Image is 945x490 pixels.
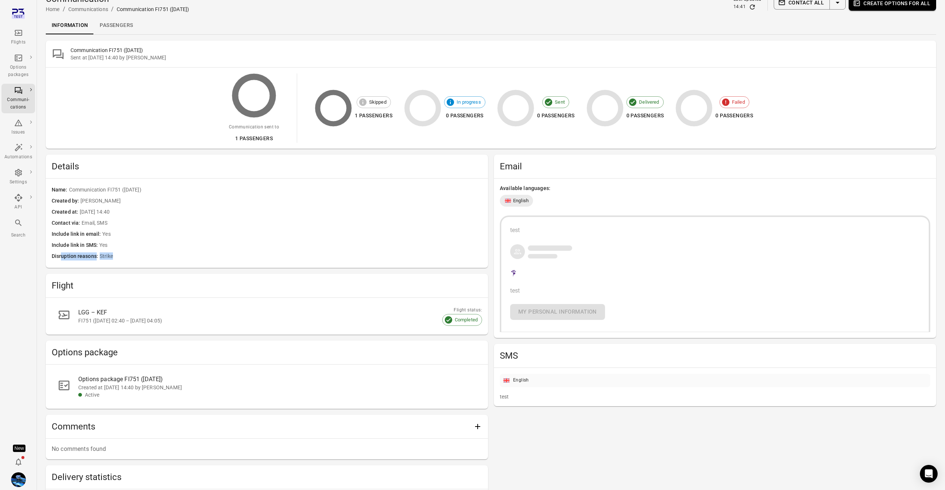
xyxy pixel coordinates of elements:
[229,124,279,131] div: Communication sent to
[99,241,482,249] span: Yes
[94,17,139,34] a: Passengers
[626,111,664,120] div: 0 passengers
[78,308,464,317] div: LGG – KEF
[513,377,529,384] div: English
[8,469,29,490] button: Daníel Benediktsson
[510,269,517,277] img: Company logo
[100,252,482,260] span: Strike
[442,307,482,314] div: Flight status:
[52,471,482,483] h2: Delivery statistics
[52,208,80,216] span: Created at
[4,232,32,239] div: Search
[500,161,930,172] h2: Email
[453,99,485,106] span: In progress
[78,384,476,391] div: Created at [DATE] 14:40 by [PERSON_NAME]
[500,184,930,192] div: Available languages:
[52,241,99,249] span: Include link in SMS
[52,304,482,329] a: LGG – KEFFI751 ([DATE] 02:40 – [DATE] 04:05)
[46,17,936,34] div: Local navigation
[1,116,35,138] a: Issues
[4,153,32,161] div: Automations
[46,6,60,12] a: Home
[355,111,392,120] div: 1 passengers
[52,197,80,205] span: Created by
[80,208,482,216] span: [DATE] 14:40
[500,393,930,400] div: test
[4,96,32,111] div: Communi-cations
[635,99,663,106] span: Delivered
[46,17,94,34] a: Information
[78,375,476,384] div: Options package FI751 ([DATE])
[1,191,35,213] a: API
[85,391,476,398] div: Active
[470,419,485,434] button: Add comment
[551,99,569,106] span: Sent
[229,134,279,143] div: 1 passengers
[13,445,25,452] div: Tooltip anchor
[52,370,482,403] a: Options package FI751 ([DATE])Created at [DATE] 14:40 by [PERSON_NAME]Active
[510,287,520,294] span: test
[78,317,464,324] div: FI751 ([DATE] 02:40 – [DATE] 04:05)
[80,197,482,205] span: [PERSON_NAME]
[715,111,753,120] div: 0 passengers
[52,252,100,260] span: Disruption reasons
[1,216,35,241] button: Search
[1,166,35,188] a: Settings
[71,46,930,54] h2: Communication FI751 ([DATE])
[52,161,482,172] span: Details
[46,5,189,14] nav: Breadcrumbs
[52,346,482,358] h2: Options package
[71,54,930,61] div: Sent at [DATE] 14:40 by [PERSON_NAME]
[4,64,32,79] div: Options packages
[4,179,32,186] div: Settings
[117,6,189,13] div: Communication FI751 ([DATE])
[82,219,482,227] span: Email, SMS
[444,111,485,120] div: 0 passengers
[52,280,482,291] h2: Flight
[513,197,529,204] span: English
[63,5,65,14] li: /
[102,230,482,238] span: Yes
[1,51,35,81] a: Options packages
[1,26,35,48] a: Flights
[52,230,102,238] span: Include link in email
[1,84,35,113] a: Communi-cations
[68,6,108,13] div: Communications
[4,129,32,136] div: Issues
[111,5,114,14] li: /
[11,455,26,469] button: Notifications
[69,186,482,194] span: Communication FI751 ([DATE])
[920,465,938,483] div: Open Intercom Messenger
[451,316,482,324] span: Completed
[510,226,920,235] div: test
[52,421,470,432] h2: Comments
[733,3,746,11] div: 14:41
[500,195,533,207] div: English
[11,472,26,487] img: shutterstock-1708408498.jpg
[365,99,391,106] span: Skipped
[749,3,756,11] button: Refresh data
[500,350,930,362] h2: SMS
[52,445,482,453] p: No comments found
[1,141,35,163] a: Automations
[537,111,575,120] div: 0 passengers
[4,39,32,46] div: Flights
[52,186,69,194] span: Name
[52,219,82,227] span: Contact via
[4,204,32,211] div: API
[728,99,749,106] span: Failed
